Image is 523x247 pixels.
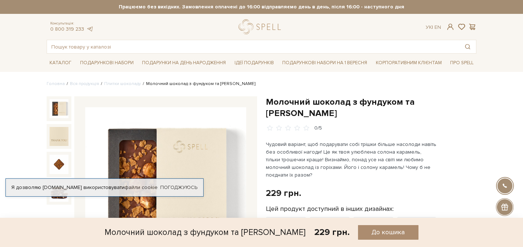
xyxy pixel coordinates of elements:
[266,140,437,179] p: Чудовий варіант, щоб подарувати собі трішки більше насолоди навіть без особливої нагоди! Це як тв...
[266,205,394,213] label: Цей продукт доступний в інших дизайнах:
[50,21,93,26] span: Консультація:
[6,184,203,191] div: Я дозволяю [DOMAIN_NAME] використовувати
[371,228,405,236] span: До кошика
[232,57,277,69] a: Ідеї подарунків
[104,81,141,86] a: Плитки шоколаду
[50,155,68,174] img: Молочний шоколад з фундуком та солоною карамеллю Дякую
[50,127,68,146] img: Молочний шоколад з фундуком та солоною карамеллю Дякую
[141,81,255,87] li: Молочний шоколад з фундуком та [PERSON_NAME]
[47,57,74,69] a: Каталог
[459,40,476,53] button: Пошук товару у каталозі
[50,26,84,32] a: 0 800 319 233
[279,57,370,69] a: Подарункові набори на 1 Вересня
[125,184,158,190] a: файли cookie
[160,184,197,191] a: Погоджуюсь
[86,26,93,32] a: telegram
[434,24,441,30] a: En
[47,81,65,86] a: Головна
[432,24,433,30] span: |
[314,227,350,238] div: 229 грн.
[314,125,322,132] div: 0/5
[70,81,99,86] a: Вся продукція
[239,19,284,34] a: logo
[447,57,476,69] a: Про Spell
[105,225,306,240] div: Молочний шоколад з фундуком та [PERSON_NAME]
[266,188,301,199] div: 229 грн.
[373,57,445,69] a: Корпоративним клієнтам
[139,57,229,69] a: Подарунки на День народження
[266,96,476,119] h1: Молочний шоколад з фундуком та [PERSON_NAME]
[77,57,137,69] a: Подарункові набори
[358,225,418,240] button: До кошика
[50,99,68,118] img: Молочний шоколад з фундуком та солоною карамеллю Дякую
[426,24,441,31] div: Ук
[47,40,459,53] input: Пошук товару у каталозі
[47,4,476,10] strong: Працюємо без вихідних. Замовлення оплачені до 16:00 відправляємо день в день, після 16:00 - насту...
